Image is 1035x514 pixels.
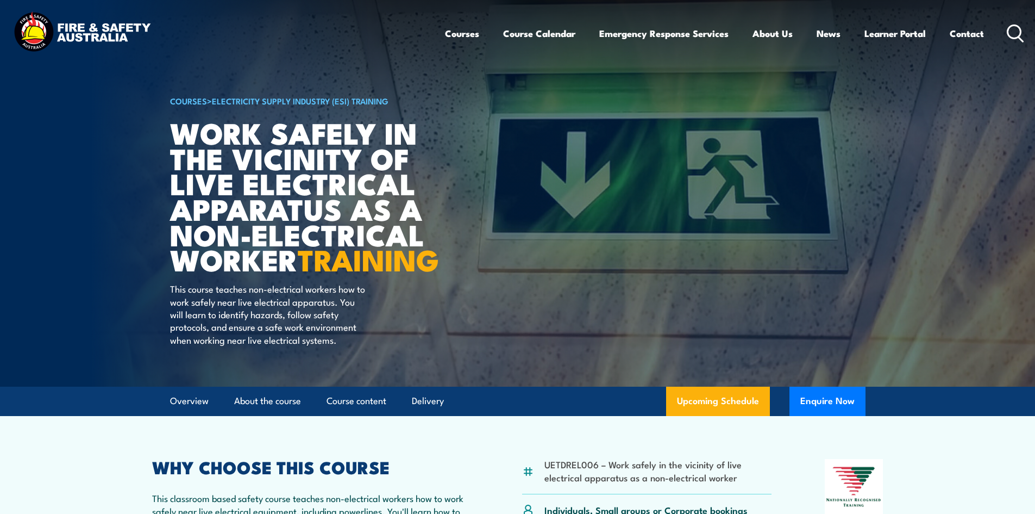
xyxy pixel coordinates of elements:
[445,19,479,48] a: Courses
[789,387,865,416] button: Enquire Now
[170,94,438,107] h6: >
[864,19,926,48] a: Learner Portal
[752,19,793,48] a: About Us
[212,95,388,107] a: Electricity Supply Industry (ESI) Training
[170,387,209,416] a: Overview
[412,387,444,416] a: Delivery
[544,458,772,484] li: UETDREL006 – Work safely in the vicinity of live electrical apparatus as a non-electrical worker
[950,19,984,48] a: Contact
[170,120,438,272] h1: Work safely in the vicinity of live electrical apparatus as a non-electrical worker
[298,236,439,281] strong: TRAINING
[234,387,301,416] a: About the course
[327,387,386,416] a: Course content
[666,387,770,416] a: Upcoming Schedule
[170,95,207,107] a: COURSES
[503,19,575,48] a: Course Calendar
[599,19,729,48] a: Emergency Response Services
[170,282,368,346] p: This course teaches non-electrical workers how to work safely near live electrical apparatus. You...
[152,459,469,474] h2: WHY CHOOSE THIS COURSE
[817,19,840,48] a: News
